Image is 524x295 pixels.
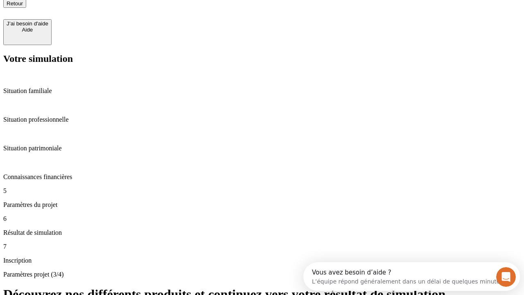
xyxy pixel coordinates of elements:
[3,243,521,250] p: 7
[3,257,521,264] p: Inscription
[3,215,521,222] p: 6
[3,87,521,95] p: Situation familiale
[3,229,521,236] p: Résultat de simulation
[7,0,23,7] span: Retour
[7,20,48,27] div: J’ai besoin d'aide
[3,19,52,45] button: J’ai besoin d'aideAide
[3,173,521,181] p: Connaissances financières
[7,27,48,33] div: Aide
[3,187,521,195] p: 5
[9,14,201,22] div: L’équipe répond généralement dans un délai de quelques minutes.
[3,53,521,64] h2: Votre simulation
[3,3,226,26] div: Ouvrir le Messenger Intercom
[3,201,521,209] p: Paramètres du projet
[496,267,516,287] iframe: Intercom live chat
[303,262,520,291] iframe: Intercom live chat discovery launcher
[3,116,521,123] p: Situation professionnelle
[9,7,201,14] div: Vous avez besoin d’aide ?
[3,145,521,152] p: Situation patrimoniale
[3,271,521,278] p: Paramètres projet (3/4)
